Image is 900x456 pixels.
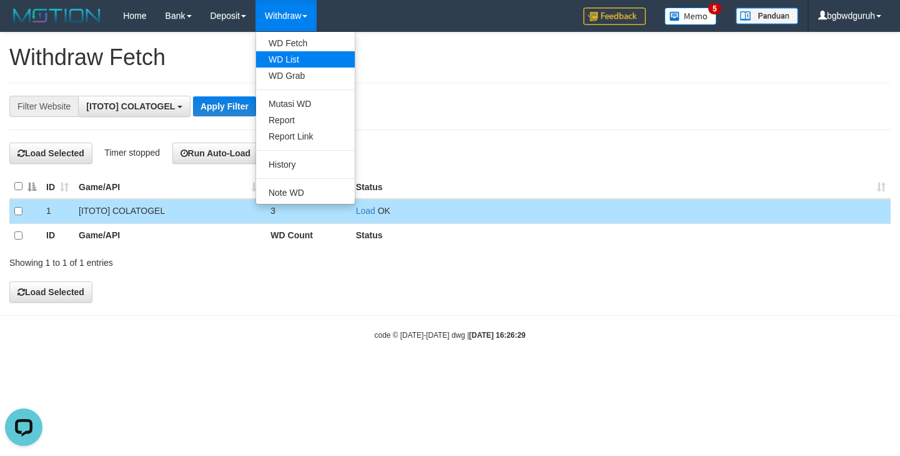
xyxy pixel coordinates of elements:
span: Timer stopped [104,148,160,158]
small: code © [DATE]-[DATE] dwg | [375,331,526,340]
th: WD Count [265,223,350,248]
th: Game/API [74,223,265,248]
div: Filter Website [9,96,78,117]
th: ID: activate to sort column ascending [41,175,74,199]
td: [ITOTO] COLATOGEL [74,199,265,224]
a: Note WD [256,185,355,201]
button: Apply Filter [193,96,256,116]
div: Showing 1 to 1 of 1 entries [9,251,365,269]
th: Status [351,223,891,248]
button: [ITOTO] COLATOGEL [78,96,190,117]
button: Load Selected [9,143,92,164]
th: Status: activate to sort column ascending [351,175,891,199]
a: WD Grab [256,68,355,84]
strong: [DATE] 16:26:29 [469,331,525,340]
img: MOTION_logo.png [9,6,104,25]
img: Button%20Memo.svg [665,8,717,25]
h1: Withdraw Fetch [9,45,891,70]
a: WD Fetch [256,35,355,51]
span: [ITOTO] COLATOGEL [86,101,175,111]
a: History [256,156,355,173]
th: Game/API: activate to sort column ascending [74,175,265,199]
td: 1 [41,199,74,224]
a: Report Link [256,128,355,144]
img: Feedback.jpg [583,8,646,25]
a: Report [256,112,355,128]
button: Load Selected [9,281,92,303]
img: panduan.png [736,8,798,24]
th: ID [41,223,74,248]
button: Open LiveChat chat widget [5,5,42,43]
span: 5 [708,3,721,14]
span: OK [378,206,390,216]
button: Run Auto-Load [172,143,259,164]
a: WD List [256,51,355,68]
a: Load [356,206,375,216]
a: Mutasi WD [256,96,355,112]
span: 3 [270,206,275,216]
